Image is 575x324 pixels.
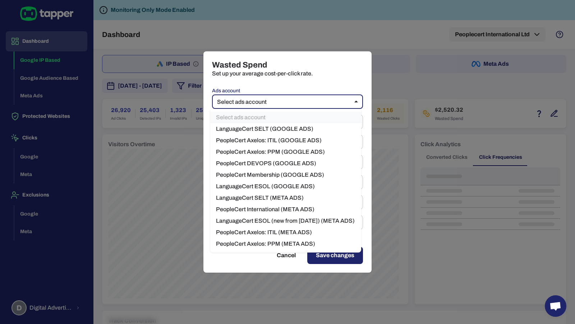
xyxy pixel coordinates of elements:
[210,169,361,181] li: PeopleCert Membership (GOOGLE ADS)
[210,158,361,169] li: PeopleCert DEVOPS (GOOGLE ADS)
[210,227,361,238] li: PeopleCert Axelos: ITIL (META ADS)
[210,215,361,227] li: LanguageCert ESOL (new from [DATE]) (META ADS)
[210,181,361,192] li: LanguageCert ESOL (GOOGLE ADS)
[210,204,361,215] li: PeopleCert International (META ADS)
[210,135,361,146] li: PeopleCert Axelos: ITIL (GOOGLE ADS)
[210,123,361,135] li: LanguageCert SELT (GOOGLE ADS)
[545,295,566,317] div: Open chat
[210,238,361,250] li: PeopleCert Axelos: PPM (META ADS)
[210,192,361,204] li: LanguageCert SELT (META ADS)
[210,146,361,158] li: PeopleCert Axelos: PPM (GOOGLE ADS)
